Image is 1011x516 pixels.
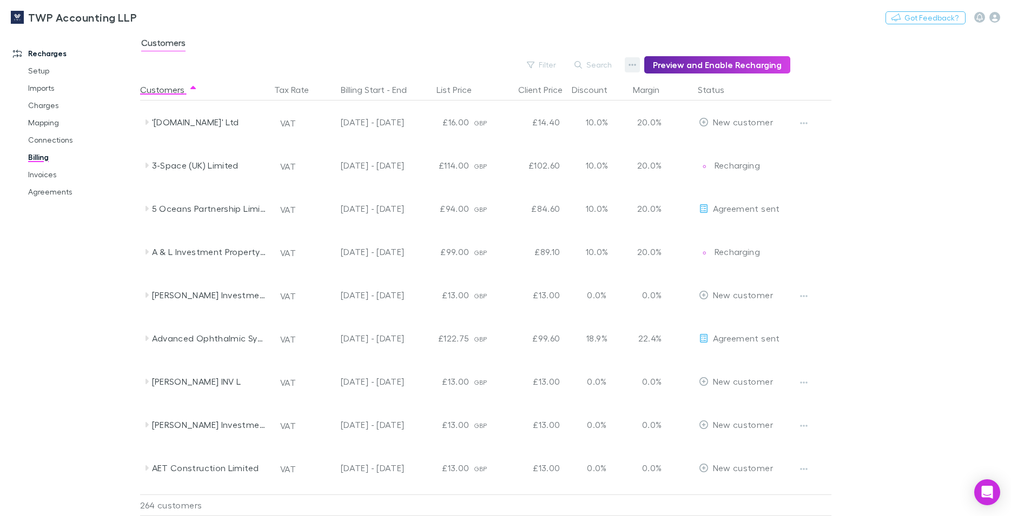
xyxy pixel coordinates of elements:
span: Recharging [715,246,761,257]
span: GBP [474,249,487,257]
div: £13.00 [409,273,474,317]
span: Agreement sent [713,333,780,343]
div: A & L Investment Property Limited [152,230,267,273]
img: Recharging [699,161,710,172]
a: Invoices [17,166,147,183]
span: New customer [713,463,773,473]
span: Customers [141,37,186,51]
div: Advanced Ophthalmic Systems Ltd [152,317,267,360]
span: GBP [474,162,487,170]
button: VAT [275,331,301,348]
p: 0.0% [634,418,662,431]
p: 20.0% [634,159,662,172]
p: 0.0% [634,375,662,388]
div: 18.9% [565,317,630,360]
a: Agreements [17,183,147,200]
button: Status [698,79,737,100]
p: 20.0% [634,202,662,215]
a: Setup [17,62,147,79]
div: [PERSON_NAME] INV LVAT[DATE] - [DATE]£13.00GBP£13.000.0%0.0%EditNew customer [140,360,837,403]
img: TWP Accounting LLP's Logo [11,11,24,24]
p: 22.4% [634,332,662,345]
span: New customer [713,376,773,386]
div: £13.00 [409,360,474,403]
p: 20.0% [634,116,662,129]
div: 0.0% [565,403,630,446]
div: [PERSON_NAME] Investments LimitedVAT[DATE] - [DATE]£13.00GBP£13.000.0%0.0%EditNew customer [140,273,837,317]
span: GBP [474,465,487,473]
div: 0.0% [565,446,630,490]
div: 5 Oceans Partnership LimitedVAT[DATE] - [DATE]£94.00GBP£84.6010.0%20.0%EditAgreement sent [140,187,837,230]
button: Got Feedback? [886,11,966,24]
div: 0.0% [565,360,630,403]
span: GBP [474,205,487,213]
button: VAT [275,417,301,434]
div: [DATE] - [DATE] [316,403,405,446]
div: £13.00 [409,403,474,446]
span: GBP [474,292,487,300]
h3: TWP Accounting LLP [28,11,137,24]
div: £16.00 [409,100,474,144]
div: [DATE] - [DATE] [316,273,405,317]
div: 3-Space (UK) Limited [152,144,267,187]
div: [PERSON_NAME] Investments Portfolio Limited [152,403,267,446]
button: VAT [275,374,301,391]
div: 0.0% [565,273,630,317]
div: [DATE] - [DATE] [316,446,405,490]
div: [DATE] - [DATE] [316,187,405,230]
div: AET Construction LimitedVAT[DATE] - [DATE]£13.00GBP£13.000.0%0.0%EditNew customer [140,446,837,490]
div: 3-Space (UK) LimitedVAT[DATE] - [DATE]£114.00GBP£102.6010.0%20.0%EditRechargingRecharging [140,144,837,187]
div: £102.60 [500,144,565,187]
button: VAT [275,287,301,305]
div: [PERSON_NAME] INV L [152,360,267,403]
div: £99.00 [409,230,474,273]
div: [DATE] - [DATE] [316,360,405,403]
div: [PERSON_NAME] Investments Limited [152,273,267,317]
div: £84.60 [500,187,565,230]
a: TWP Accounting LLP [4,4,143,30]
span: New customer [713,290,773,300]
div: £114.00 [409,144,474,187]
button: Preview and Enable Recharging [644,56,790,73]
span: New customer [713,419,773,430]
div: 264 customers [140,494,270,516]
div: Advanced Ophthalmic Systems LtdVAT[DATE] - [DATE]£122.75GBP£99.6018.9%22.4%EditAgreement sent [140,317,837,360]
span: Recharging [715,160,761,170]
a: Recharges [2,45,147,62]
a: Connections [17,131,147,149]
div: 10.0% [565,187,630,230]
div: £13.00 [500,273,565,317]
button: Billing Start - End [341,79,420,100]
button: Customers [140,79,197,100]
button: Discount [572,79,620,100]
button: Tax Rate [274,79,322,100]
div: [DATE] - [DATE] [316,317,405,360]
div: £13.00 [500,360,565,403]
div: Client Price [518,79,576,100]
a: Mapping [17,114,147,131]
div: AET Construction Limited [152,446,267,490]
div: [PERSON_NAME] Investments Portfolio LimitedVAT[DATE] - [DATE]£13.00GBP£13.000.0%0.0%EditNew customer [140,403,837,446]
span: New customer [713,117,773,127]
button: Margin [633,79,672,100]
div: [DATE] - [DATE] [316,144,405,187]
p: 20.0% [634,245,662,258]
span: GBP [474,378,487,386]
button: VAT [275,115,301,132]
div: 10.0% [565,144,630,187]
div: £99.60 [500,317,565,360]
span: GBP [474,119,487,127]
span: GBP [474,335,487,343]
div: Open Intercom Messenger [974,479,1000,505]
div: [DATE] - [DATE] [316,100,405,144]
img: Recharging [699,247,710,258]
div: 10.0% [565,100,630,144]
button: Filter [521,58,563,71]
div: 10.0% [565,230,630,273]
div: [DATE] - [DATE] [316,230,405,273]
button: List Price [437,79,485,100]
